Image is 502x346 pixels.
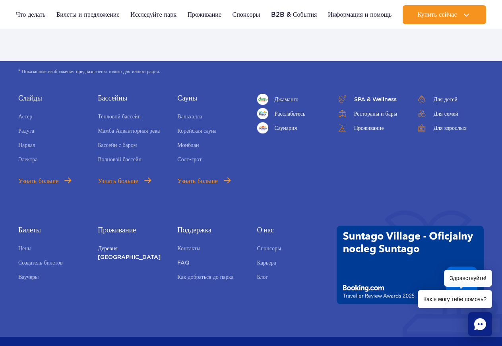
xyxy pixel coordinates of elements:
a: Поддержка [177,226,245,235]
a: Информация и помощь [328,5,392,24]
img: Traveller Review Awards 2025' od Booking.com dla Suntago Village - wynik 9.1/10 [337,226,484,304]
span: Радуга [18,128,34,134]
a: Контакты [177,244,200,255]
a: Для детей [416,94,484,105]
a: Создатель билетов [18,258,63,269]
a: Слайды [18,94,86,103]
a: Бассейн с баром [98,141,137,152]
a: Тепловой бассейн [98,112,141,123]
a: B2B & События [271,5,317,24]
a: Рестораны и бары [337,108,404,119]
a: Джаманго [257,94,325,105]
a: Билеты [18,226,86,235]
span: Астер [18,113,32,120]
a: Билеты и предложение [56,5,120,24]
a: Радуга [18,126,34,137]
span: Узнать больше [177,176,217,186]
a: Для взрослых [416,122,484,133]
a: Для семей [416,108,484,119]
a: Узнать больше [177,176,230,186]
a: Проживание [98,226,165,235]
a: Ваучеры [18,273,39,284]
a: Саунария [257,122,325,133]
a: SPA & Wellness [337,94,404,105]
a: Карьера [257,258,276,269]
a: Электра [18,155,37,166]
a: Бассейны [98,94,165,103]
span: * Показанные изображения предназначены только для иллюстрации. [18,68,484,75]
span: Здравствуйте! [444,270,492,287]
span: Узнать больше [18,176,58,186]
button: Купить сейчас [403,5,486,24]
a: Цены [18,244,31,255]
a: Астер [18,112,32,123]
a: Узнать больше [98,176,151,186]
a: Проживание [188,5,221,24]
span: Как я могу тебе помочь? [418,290,492,308]
div: Чат [468,312,492,336]
span: Купить сейчас [417,11,457,18]
a: Монблан [177,141,199,152]
a: Корейская сауна [177,126,216,137]
span: Нарвал [18,142,35,148]
a: Блог [257,273,268,284]
a: Спонсоры [257,244,281,255]
a: Солт-грот [177,155,202,166]
a: FAQ [177,258,190,269]
span: Джаманго [275,95,298,104]
span: О нас [257,226,325,235]
a: Волновой бассейн [98,155,141,166]
a: Что делать [16,5,45,24]
a: Спонсоры [233,5,260,24]
a: Исследуйте парк [130,5,176,24]
a: Нарвал [18,141,35,152]
a: Вальхалла [177,112,202,123]
a: Деревня [GEOGRAPHIC_DATA] [98,244,165,261]
a: Проживание [337,122,404,133]
a: Сауны [177,94,245,103]
a: Мамба Адвантюрная река [98,126,160,137]
a: Как добраться до парка [177,273,233,284]
a: Узнать больше [18,176,71,186]
a: Расслабьтесь [257,108,325,119]
span: Узнать больше [98,176,138,186]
